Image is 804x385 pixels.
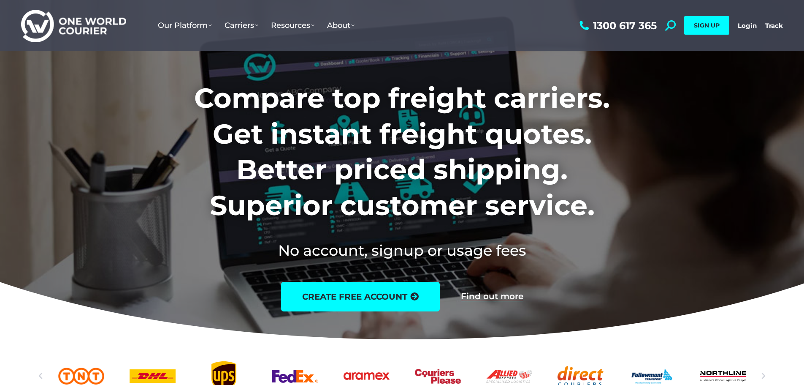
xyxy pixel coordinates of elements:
h1: Compare top freight carriers. Get instant freight quotes. Better priced shipping. Superior custom... [138,80,666,223]
span: Resources [271,21,314,30]
span: About [327,21,355,30]
a: Carriers [218,12,265,38]
a: Resources [265,12,321,38]
a: About [321,12,361,38]
span: Carriers [225,21,258,30]
a: Login [738,22,757,30]
h2: No account, signup or usage fees [138,240,666,261]
span: Our Platform [158,21,212,30]
a: create free account [281,282,440,311]
span: SIGN UP [694,22,720,29]
a: Our Platform [152,12,218,38]
a: 1300 617 365 [577,20,657,31]
a: SIGN UP [684,16,729,35]
a: Find out more [461,292,523,301]
a: Track [765,22,783,30]
img: One World Courier [21,8,126,43]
